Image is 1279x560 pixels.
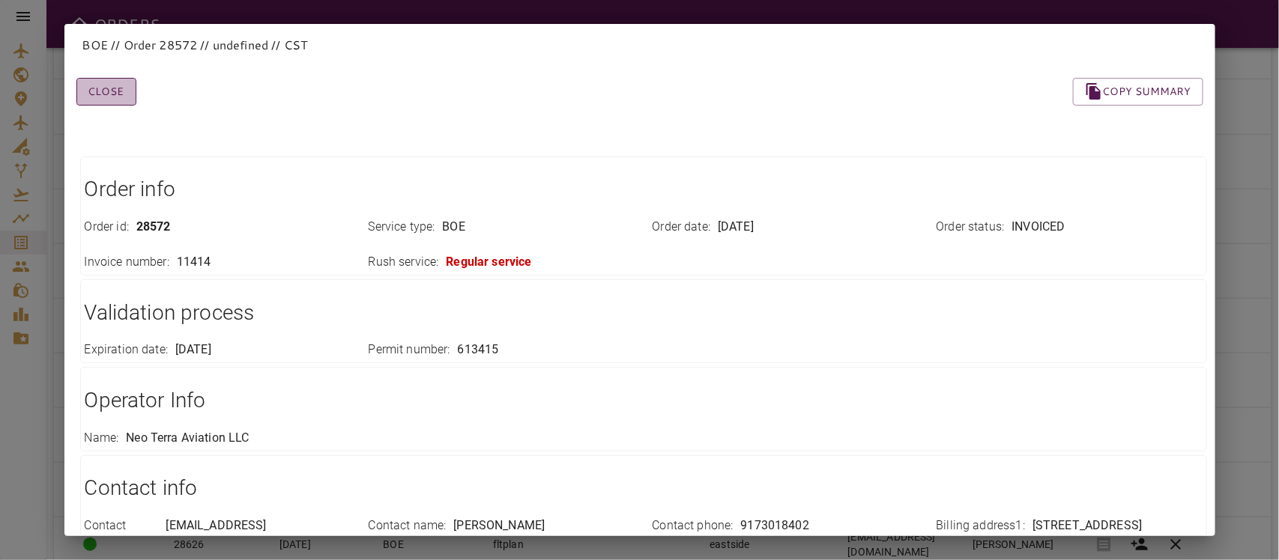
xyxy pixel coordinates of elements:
[85,341,168,359] p: Expiration date :
[85,298,1203,328] h1: Validation process
[136,219,171,236] p: 28572
[1012,219,1065,236] p: INVOICED
[369,341,450,359] p: Permit number :
[1032,517,1142,535] p: [STREET_ADDRESS]
[85,174,1203,204] h1: Order info
[166,517,351,552] p: [EMAIL_ADDRESS][DOMAIN_NAME]
[741,517,810,535] p: 9173018402
[937,219,1005,236] p: Order status :
[442,219,465,236] p: BOE
[85,430,119,447] p: Name :
[175,341,211,359] p: [DATE]
[458,341,499,359] p: 613415
[1073,78,1203,106] button: Copy summary
[653,517,734,535] p: Contact phone :
[718,219,754,236] p: [DATE]
[453,517,545,535] p: [PERSON_NAME]
[446,254,531,271] p: Regular service
[85,219,129,236] p: Order id :
[369,517,447,535] p: Contact name :
[653,219,711,236] p: Order date :
[85,473,1203,503] h1: Contact info
[937,517,1026,535] p: Billing address1 :
[85,517,159,552] p: Contact email :
[85,386,1203,416] h1: Operator Info
[85,254,169,271] p: Invoice number :
[126,430,249,447] p: Neo Terra Aviation LLC
[82,36,1197,54] p: BOE // Order 28572 // undefined // CST
[369,254,439,271] p: Rush service :
[76,78,136,106] button: Close
[177,254,211,271] p: 11414
[369,219,435,236] p: Service type :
